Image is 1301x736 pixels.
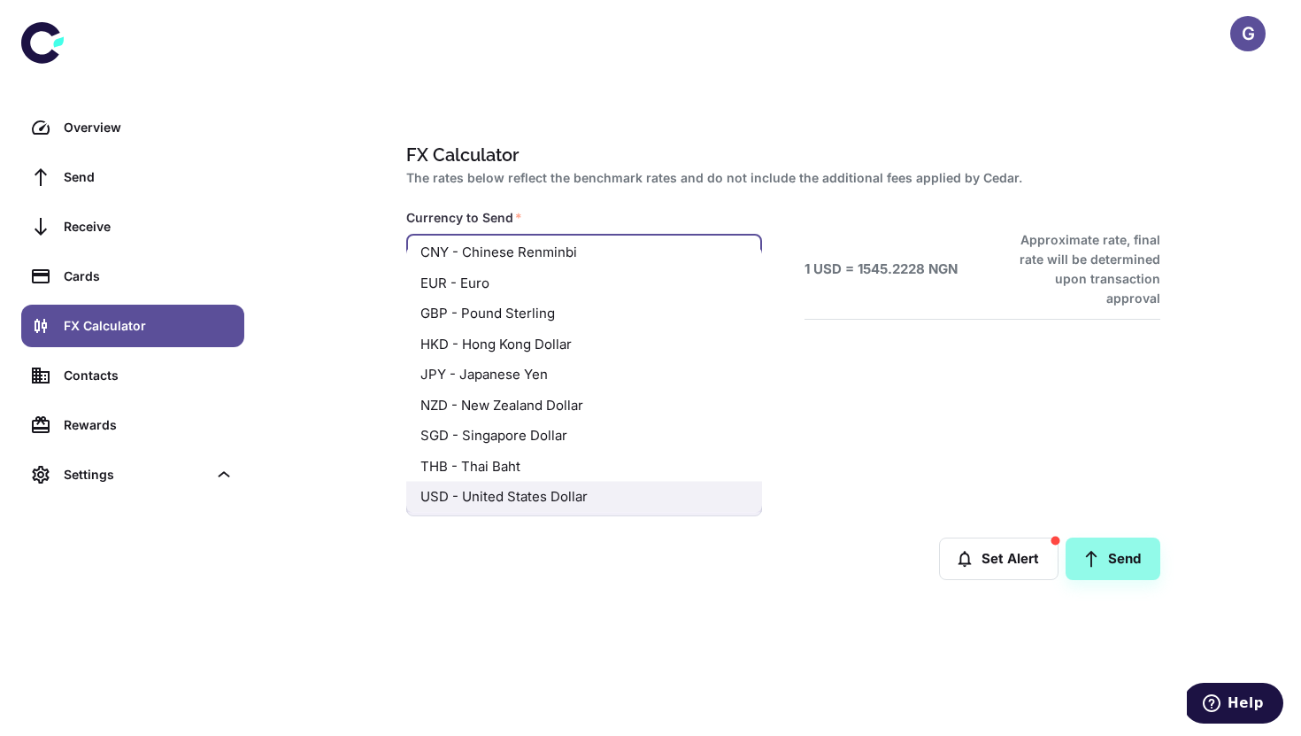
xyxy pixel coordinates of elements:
a: Receive [21,205,244,248]
li: NZD - New Zealand Dollar [406,390,762,421]
li: JPY - Japanese Yen [406,360,762,391]
div: Receive [64,217,234,236]
h6: Approximate rate, final rate will be determined upon transaction approval [1000,230,1160,308]
a: Rewards [21,404,244,446]
button: Close [731,245,756,270]
iframe: Opens a widget where you can find more information [1187,683,1283,727]
div: Send [64,167,234,187]
a: Overview [21,106,244,149]
li: CNY - Chinese Renminbi [406,237,762,268]
li: XAF - Central African CFA Franc [406,512,762,543]
button: Clear [708,245,733,270]
a: FX Calculator [21,305,244,347]
a: Contacts [21,354,244,397]
div: FX Calculator [64,316,234,336]
a: Send [21,156,244,198]
button: Set Alert [939,538,1059,580]
button: G [1230,16,1266,51]
li: THB - Thai Baht [406,451,762,482]
a: Send [1066,538,1160,580]
h1: FX Calculator [406,142,1153,168]
div: Settings [21,453,244,496]
div: Rewards [64,415,234,435]
div: Settings [64,465,207,484]
li: USD - United States Dollar [406,482,762,513]
h6: 1 USD = 1545.2228 NGN [804,260,958,280]
li: EUR - Euro [406,267,762,298]
label: Currency to Send [406,209,522,227]
div: Contacts [64,366,234,385]
li: GBP - Pound Sterling [406,298,762,329]
div: Cards [64,267,234,286]
div: Overview [64,118,234,137]
li: HKD - Hong Kong Dollar [406,329,762,360]
a: Cards [21,255,244,298]
li: SGD - Singapore Dollar [406,421,762,452]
